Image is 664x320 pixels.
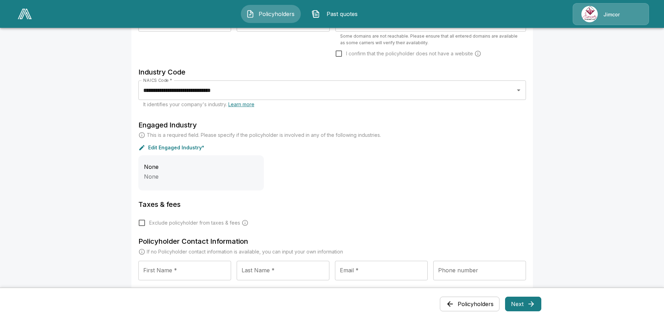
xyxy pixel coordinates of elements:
p: Some domains are not reachable. Please ensure that all entered domains are available as some carr... [340,33,521,47]
h6: Policyholder Contact Information [138,236,526,247]
span: None [144,163,159,170]
h6: Engaged Industry [138,119,526,131]
span: Exclude policyholder from taxes & fees [149,219,240,226]
span: None [144,173,159,180]
img: Policyholders Icon [246,10,254,18]
p: If no Policyholder contact information is available, you can input your own information [147,248,343,255]
svg: Carrier and processing fees will still be applied [242,219,249,226]
span: I confirm that the policyholder does not have a website [346,50,473,57]
p: This is a required field. Please specify if the policyholder is involved in any of the following ... [147,132,381,139]
h6: Taxes & fees [138,199,526,210]
img: Past quotes Icon [312,10,320,18]
button: Past quotes IconPast quotes [306,5,366,23]
p: Edit Engaged Industry* [148,145,204,150]
span: Policyholders [257,10,296,18]
span: It identifies your company's industry. [143,101,254,107]
a: Learn more [228,101,254,107]
img: AA Logo [18,9,32,19]
span: Past quotes [323,10,361,18]
button: Open [514,85,524,95]
button: Policyholders IconPolicyholders [241,5,301,23]
svg: Carriers run a cyber security scan on the policyholders' websites. Please enter a website wheneve... [474,50,481,57]
button: Policyholders [440,297,499,311]
label: NAICS Code * [143,77,172,83]
button: Next [505,297,541,311]
h6: Industry Code [138,67,526,78]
